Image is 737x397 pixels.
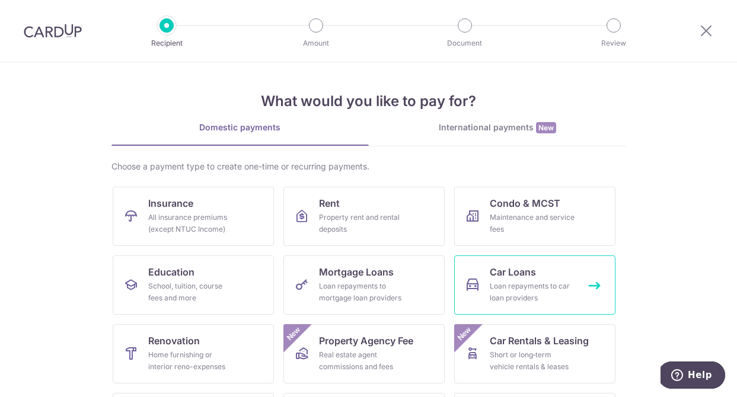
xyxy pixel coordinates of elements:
[113,255,274,315] a: EducationSchool, tuition, course fees and more
[113,324,274,383] a: RenovationHome furnishing or interior reno-expenses
[148,280,234,304] div: School, tuition, course fees and more
[123,37,210,49] p: Recipient
[661,361,725,391] iframe: Opens a widget where you can find more information
[283,187,445,246] a: RentProperty rent and rental deposits
[24,24,82,38] img: CardUp
[148,265,194,279] span: Education
[111,161,626,172] div: Choose a payment type to create one-time or recurring payments.
[490,334,589,348] span: Car Rentals & Leasing
[490,280,575,304] div: Loan repayments to car loan providers
[490,212,575,235] div: Maintenance and service fees
[421,37,509,49] p: Document
[319,265,394,279] span: Mortgage Loans
[111,91,626,112] h4: What would you like to pay for?
[319,334,413,348] span: Property Agency Fee
[111,121,369,133] div: Domestic payments
[283,255,445,315] a: Mortgage LoansLoan repayments to mortgage loan providers
[319,212,404,235] div: Property rent and rental deposits
[283,324,303,344] span: New
[27,8,52,19] span: Help
[454,324,615,383] a: Car Rentals & LeasingShort or long‑term vehicle rentals & leasesNew
[148,349,234,373] div: Home furnishing or interior reno-expenses
[319,280,404,304] div: Loan repayments to mortgage loan providers
[570,37,658,49] p: Review
[148,212,234,235] div: All insurance premiums (except NTUC Income)
[113,187,274,246] a: InsuranceAll insurance premiums (except NTUC Income)
[319,349,404,373] div: Real estate agent commissions and fees
[454,324,474,344] span: New
[490,196,560,210] span: Condo & MCST
[319,196,340,210] span: Rent
[148,196,193,210] span: Insurance
[369,121,626,134] div: International payments
[490,349,575,373] div: Short or long‑term vehicle rentals & leases
[272,37,360,49] p: Amount
[536,122,556,133] span: New
[454,255,615,315] a: Car LoansLoan repayments to car loan providers
[148,334,200,348] span: Renovation
[490,265,536,279] span: Car Loans
[283,324,445,383] a: Property Agency FeeReal estate agent commissions and feesNew
[454,187,615,246] a: Condo & MCSTMaintenance and service fees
